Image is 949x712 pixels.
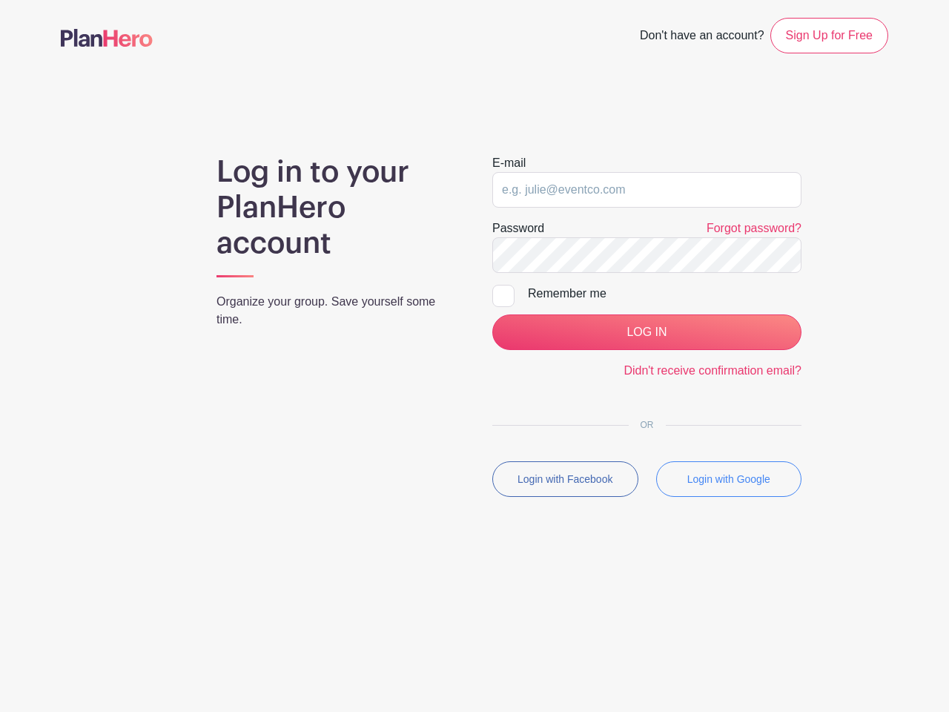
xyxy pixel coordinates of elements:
a: Forgot password? [707,222,801,234]
h1: Log in to your PlanHero account [216,154,457,261]
a: Didn't receive confirmation email? [624,364,801,377]
span: OR [629,420,666,430]
a: Sign Up for Free [770,18,888,53]
input: LOG IN [492,314,801,350]
span: Don't have an account? [640,21,764,53]
label: E-mail [492,154,526,172]
p: Organize your group. Save yourself some time. [216,293,457,329]
div: Remember me [528,285,801,303]
input: e.g. julie@eventco.com [492,172,801,208]
label: Password [492,220,544,237]
img: logo-507f7623f17ff9eddc593b1ce0a138ce2505c220e1c5a4e2b4648c50719b7d32.svg [61,29,153,47]
small: Login with Google [687,473,770,485]
small: Login with Facebook [518,473,612,485]
button: Login with Facebook [492,461,638,497]
button: Login with Google [656,461,802,497]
